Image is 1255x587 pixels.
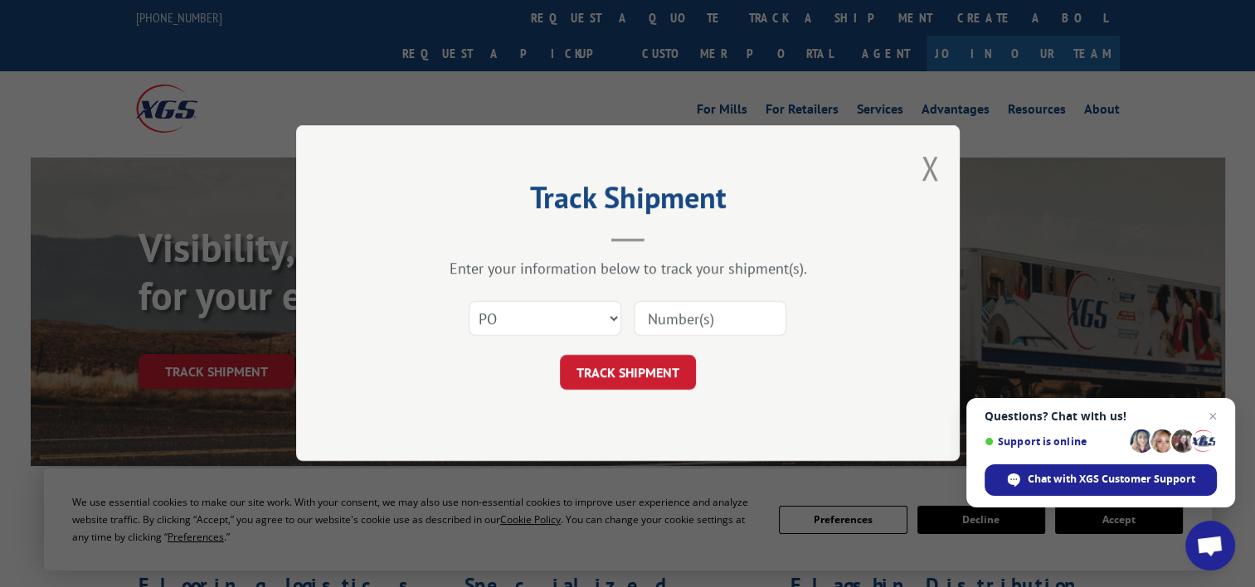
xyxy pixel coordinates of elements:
[921,146,939,190] button: Close modal
[985,464,1217,496] div: Chat with XGS Customer Support
[985,435,1124,448] span: Support is online
[634,302,786,337] input: Number(s)
[1203,406,1223,426] span: Close chat
[1028,472,1195,487] span: Chat with XGS Customer Support
[379,260,877,279] div: Enter your information below to track your shipment(s).
[379,186,877,217] h2: Track Shipment
[985,410,1217,423] span: Questions? Chat with us!
[1185,521,1235,570] div: Open chat
[560,356,696,391] button: TRACK SHIPMENT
